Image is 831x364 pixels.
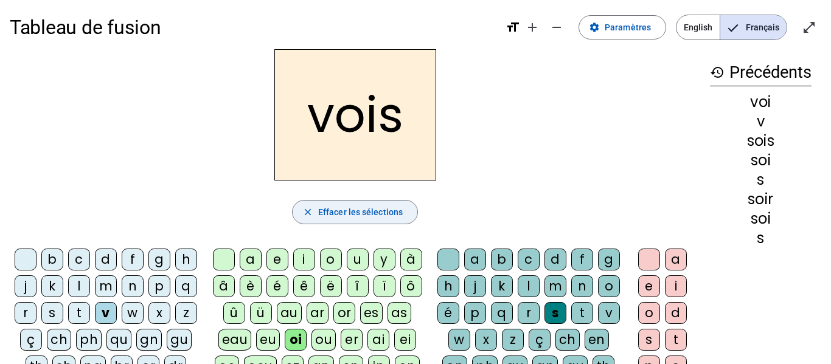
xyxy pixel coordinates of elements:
[41,302,63,324] div: s
[175,302,197,324] div: z
[518,275,540,297] div: l
[571,249,593,270] div: f
[598,249,620,270] div: g
[676,15,720,39] span: English
[148,302,170,324] div: x
[311,329,336,351] div: ou
[544,275,566,297] div: m
[448,329,470,351] div: w
[76,329,102,351] div: ph
[167,329,192,351] div: gu
[525,20,540,35] mat-icon: add
[106,329,131,351] div: qu
[710,173,812,187] div: s
[388,302,411,324] div: as
[240,249,262,270] div: a
[360,302,383,324] div: es
[266,275,288,297] div: é
[676,15,787,40] mat-button-toggle-group: Language selection
[293,249,315,270] div: i
[293,275,315,297] div: ê
[136,329,162,351] div: gn
[213,275,235,297] div: â
[437,275,459,297] div: h
[175,249,197,270] div: h
[555,329,580,351] div: ch
[544,15,569,39] button: Diminuer la taille de la police
[638,302,660,324] div: o
[665,275,687,297] div: i
[638,275,660,297] div: e
[585,329,609,351] div: en
[307,302,329,324] div: ar
[250,302,272,324] div: ü
[20,329,42,351] div: ç
[464,302,486,324] div: p
[68,275,90,297] div: l
[529,329,551,351] div: ç
[520,15,544,39] button: Augmenter la taille de la police
[491,302,513,324] div: q
[41,249,63,270] div: b
[710,211,812,226] div: soi
[549,20,564,35] mat-icon: remove
[218,329,252,351] div: eau
[122,249,144,270] div: f
[437,302,459,324] div: é
[95,275,117,297] div: m
[464,249,486,270] div: a
[518,249,540,270] div: c
[320,275,342,297] div: ë
[15,302,37,324] div: r
[710,65,725,80] mat-icon: history
[518,302,540,324] div: r
[491,249,513,270] div: b
[10,8,496,47] h1: Tableau de fusion
[15,275,37,297] div: j
[720,15,787,39] span: Français
[506,20,520,35] mat-icon: format_size
[579,15,666,39] button: Paramètres
[802,20,816,35] mat-icon: open_in_full
[148,249,170,270] div: g
[347,249,369,270] div: u
[544,249,566,270] div: d
[302,207,313,218] mat-icon: close
[571,302,593,324] div: t
[341,329,363,351] div: er
[598,302,620,324] div: v
[598,275,620,297] div: o
[464,275,486,297] div: j
[41,275,63,297] div: k
[285,329,307,351] div: oi
[333,302,355,324] div: or
[710,153,812,168] div: soi
[638,329,660,351] div: s
[240,275,262,297] div: è
[475,329,497,351] div: x
[68,302,90,324] div: t
[122,275,144,297] div: n
[502,329,524,351] div: z
[277,302,302,324] div: au
[710,134,812,148] div: sois
[710,231,812,246] div: s
[394,329,416,351] div: ei
[122,302,144,324] div: w
[256,329,280,351] div: eu
[491,275,513,297] div: k
[266,249,288,270] div: e
[710,95,812,109] div: voi
[95,249,117,270] div: d
[710,59,812,86] h3: Précédents
[374,275,395,297] div: ï
[665,249,687,270] div: a
[223,302,245,324] div: û
[68,249,90,270] div: c
[571,275,593,297] div: n
[589,22,600,33] mat-icon: settings
[665,302,687,324] div: d
[605,20,651,35] span: Paramètres
[710,192,812,207] div: soir
[665,329,687,351] div: t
